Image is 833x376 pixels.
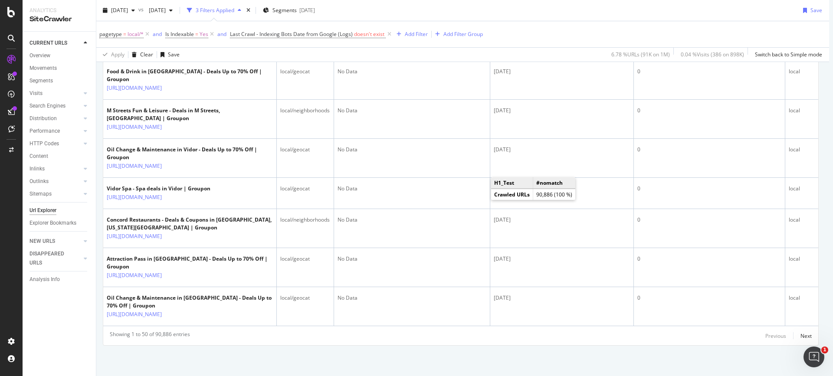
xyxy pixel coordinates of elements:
a: [URL][DOMAIN_NAME] [107,271,162,280]
span: = [195,30,198,38]
button: Save [800,3,822,17]
iframe: Intercom live chat [803,347,824,367]
button: 3 Filters Applied [184,3,245,17]
span: 1 [821,347,828,353]
div: Showing 1 to 50 of 90,886 entries [110,330,190,341]
div: Url Explorer [30,206,56,215]
button: Clear [128,48,153,62]
a: Performance [30,127,81,136]
div: [DATE] [494,255,630,263]
a: Explorer Bookmarks [30,219,90,228]
a: [URL][DOMAIN_NAME] [107,193,162,202]
a: CURRENT URLS [30,39,81,48]
div: 0 [637,107,781,114]
button: and [153,30,162,38]
div: local/neighborhoods [280,107,330,114]
div: local/geocat [280,255,330,263]
div: [DATE] [494,294,630,302]
td: Crawled URLs [491,189,533,200]
div: Oil Change & Maintenance in Vidor - Deals Up to 70% Off | Groupon [107,146,273,161]
button: Save [157,48,180,62]
a: Segments [30,76,90,85]
button: Apply [99,48,125,62]
div: Performance [30,127,60,136]
div: Distribution [30,114,57,123]
button: Segments[DATE] [259,3,318,17]
div: Search Engines [30,101,66,111]
div: Vidor Spa - Spa deals in Vidor | Groupon [107,185,210,193]
div: Previous [765,332,786,340]
span: Segments [272,7,297,14]
div: 3 Filters Applied [196,7,234,14]
button: and [217,30,226,38]
div: Apply [111,51,125,58]
a: Overview [30,51,90,60]
div: local/geocat [280,294,330,302]
div: 0 [637,146,781,154]
span: pagetype [99,30,122,38]
button: Add Filter [393,29,428,39]
span: local/* [128,28,144,40]
div: Clear [140,51,153,58]
a: Sitemaps [30,190,81,199]
div: Visits [30,89,43,98]
div: Save [810,7,822,14]
button: [DATE] [99,3,138,17]
a: DISAPPEARED URLS [30,249,81,268]
div: DISAPPEARED URLS [30,249,73,268]
div: [DATE] [494,68,630,75]
div: No Data [338,216,486,224]
div: Explorer Bookmarks [30,219,76,228]
div: NEW URLS [30,237,55,246]
div: 0 [637,68,781,75]
a: [URL][DOMAIN_NAME] [107,84,162,92]
div: 0 [637,216,781,224]
div: local/neighborhoods [280,216,330,224]
div: 6.78 % URLs ( 91K on 1M ) [611,51,670,58]
div: M Streets Fun & Leisure - Deals in M Streets, [GEOGRAPHIC_DATA] | Groupon [107,107,273,122]
div: Oil Change & Maintenance in [GEOGRAPHIC_DATA] - Deals Up to 70% Off | Groupon [107,294,273,310]
span: = [123,30,126,38]
div: Food & Drink in [GEOGRAPHIC_DATA] - Deals Up to 70% Off | Groupon [107,68,273,83]
a: Movements [30,64,90,73]
span: Yes [200,28,208,40]
button: Next [800,330,812,341]
a: HTTP Codes [30,139,81,148]
a: [URL][DOMAIN_NAME] [107,310,162,319]
div: Switch back to Simple mode [755,51,822,58]
div: [DATE] [494,146,630,154]
a: [URL][DOMAIN_NAME] [107,232,162,241]
div: No Data [338,146,486,154]
a: [URL][DOMAIN_NAME] [107,162,162,170]
div: No Data [338,255,486,263]
div: times [245,6,252,15]
div: local/geocat [280,68,330,75]
td: 90,886 (100 %) [533,189,576,200]
div: 0 [637,255,781,263]
div: 0 [637,185,781,193]
div: [DATE] [494,216,630,224]
div: No Data [338,68,486,75]
a: Content [30,152,90,161]
div: Movements [30,64,57,73]
button: Switch back to Simple mode [751,48,822,62]
span: Last Crawl - Indexing Bots Date from Google (Logs) [230,30,353,38]
div: Sitemaps [30,190,52,199]
div: Concord Restaurants - Deals & Coupons in [GEOGRAPHIC_DATA], [US_STATE][GEOGRAPHIC_DATA] | Groupon [107,216,273,232]
a: Distribution [30,114,81,123]
span: 2025 Sep. 21st [111,7,128,14]
div: Analysis Info [30,275,60,284]
button: Previous [765,330,786,341]
div: Content [30,152,48,161]
td: H1_Test [491,177,533,189]
a: Inlinks [30,164,81,173]
div: Add Filter Group [443,30,483,38]
div: Save [168,51,180,58]
div: local/geocat [280,185,330,193]
button: Add Filter Group [432,29,483,39]
div: [DATE] [299,7,315,14]
div: 0.04 % Visits ( 386 on 898K ) [681,51,744,58]
div: Segments [30,76,53,85]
